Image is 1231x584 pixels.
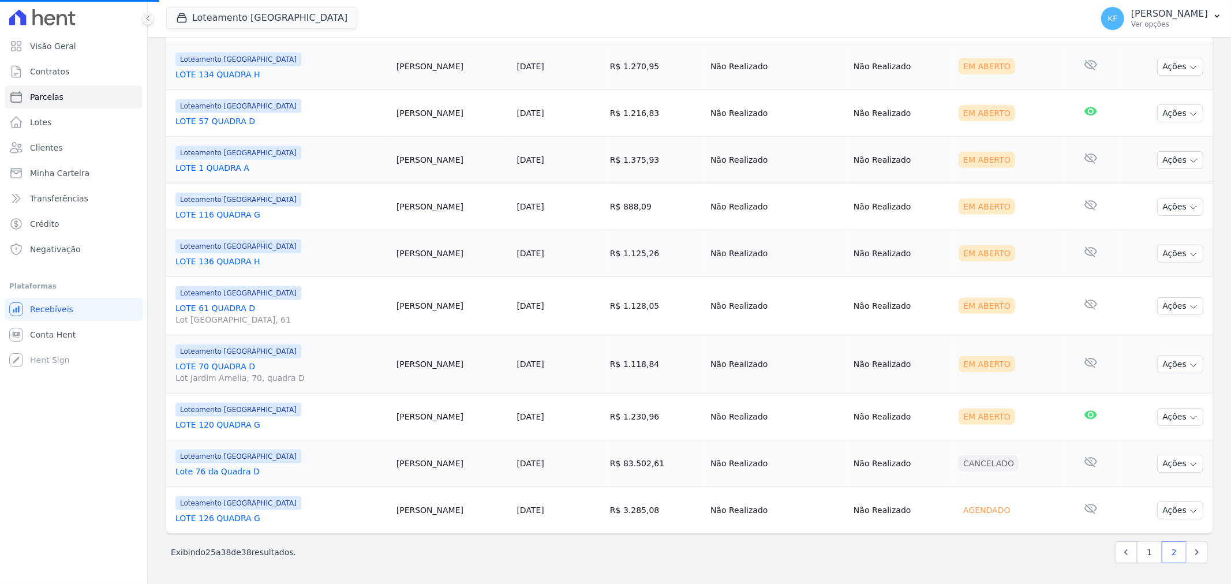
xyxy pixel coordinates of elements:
a: [DATE] [517,108,544,118]
a: Lote 76 da Quadra D [175,466,387,477]
button: Loteamento [GEOGRAPHIC_DATA] [166,7,357,29]
td: Não Realizado [706,230,849,277]
td: Não Realizado [706,487,849,534]
div: Em Aberto [959,298,1015,314]
a: [DATE] [517,155,544,164]
button: Ações [1157,198,1203,216]
a: Next [1186,541,1208,563]
a: Minha Carteira [5,162,143,185]
td: Não Realizado [849,394,954,440]
span: Loteamento [GEOGRAPHIC_DATA] [175,450,301,463]
td: [PERSON_NAME] [392,90,512,137]
span: Parcelas [30,91,63,103]
span: Lotes [30,117,52,128]
td: Não Realizado [706,394,849,440]
a: Lotes [5,111,143,134]
div: Em Aberto [959,409,1015,425]
div: Em Aberto [959,58,1015,74]
td: [PERSON_NAME] [392,137,512,184]
td: Não Realizado [849,335,954,394]
a: [DATE] [517,62,544,71]
a: Visão Geral [5,35,143,58]
span: Loteamento [GEOGRAPHIC_DATA] [175,99,301,113]
span: 38 [241,548,252,557]
a: Parcelas [5,85,143,108]
span: Negativação [30,244,81,255]
td: Não Realizado [706,277,849,335]
div: Em Aberto [959,245,1015,261]
a: LOTE 57 QUADRA D [175,115,387,127]
button: Ações [1157,408,1203,426]
td: R$ 83.502,61 [605,440,706,487]
div: Agendado [959,502,1015,518]
td: R$ 1.230,96 [605,394,706,440]
span: Recebíveis [30,304,73,315]
a: Conta Hent [5,323,143,346]
div: Em Aberto [959,152,1015,168]
a: Recebíveis [5,298,143,321]
span: 38 [221,548,231,557]
span: Minha Carteira [30,167,89,179]
span: Loteamento [GEOGRAPHIC_DATA] [175,496,301,510]
span: Loteamento [GEOGRAPHIC_DATA] [175,53,301,66]
td: [PERSON_NAME] [392,277,512,335]
a: LOTE 61 QUADRA DLot [GEOGRAPHIC_DATA], 61 [175,302,387,325]
a: LOTE 116 QUADRA G [175,209,387,220]
a: [DATE] [517,459,544,468]
span: Conta Hent [30,329,76,340]
div: Em Aberto [959,356,1015,372]
td: R$ 1.270,95 [605,43,706,90]
td: [PERSON_NAME] [392,394,512,440]
button: Ações [1157,455,1203,473]
button: Ações [1157,501,1203,519]
span: Contratos [30,66,69,77]
button: Ações [1157,355,1203,373]
a: Transferências [5,187,143,210]
td: R$ 888,09 [605,184,706,230]
button: Ações [1157,151,1203,169]
td: [PERSON_NAME] [392,335,512,394]
td: R$ 1.216,83 [605,90,706,137]
span: Visão Geral [30,40,76,52]
td: Não Realizado [706,184,849,230]
a: LOTE 120 QUADRA G [175,419,387,430]
span: Loteamento [GEOGRAPHIC_DATA] [175,239,301,253]
td: R$ 1.375,93 [605,137,706,184]
span: Transferências [30,193,88,204]
a: LOTE 126 QUADRA G [175,512,387,524]
td: Não Realizado [849,277,954,335]
p: Exibindo a de resultados. [171,546,296,558]
a: LOTE 134 QUADRA H [175,69,387,80]
td: R$ 1.128,05 [605,277,706,335]
a: [DATE] [517,360,544,369]
a: Crédito [5,212,143,235]
a: Clientes [5,136,143,159]
p: [PERSON_NAME] [1131,8,1208,20]
a: LOTE 70 QUADRA DLot Jardim Amelia, 70, quadra D [175,361,387,384]
td: [PERSON_NAME] [392,230,512,277]
a: [DATE] [517,249,544,258]
td: Não Realizado [706,137,849,184]
a: [DATE] [517,301,544,310]
td: Não Realizado [849,487,954,534]
button: Ações [1157,297,1203,315]
td: Não Realizado [849,440,954,487]
a: Negativação [5,238,143,261]
a: Previous [1115,541,1137,563]
a: [DATE] [517,412,544,421]
span: Lot Jardim Amelia, 70, quadra D [175,372,387,384]
div: Cancelado [959,455,1019,471]
a: LOTE 136 QUADRA H [175,256,387,267]
td: Não Realizado [849,230,954,277]
a: Contratos [5,60,143,83]
td: Não Realizado [706,43,849,90]
span: Loteamento [GEOGRAPHIC_DATA] [175,403,301,417]
span: Crédito [30,218,59,230]
td: [PERSON_NAME] [392,487,512,534]
td: Não Realizado [849,90,954,137]
td: Não Realizado [706,90,849,137]
td: Não Realizado [849,184,954,230]
div: Plataformas [9,279,138,293]
td: [PERSON_NAME] [392,184,512,230]
button: Ações [1157,245,1203,263]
